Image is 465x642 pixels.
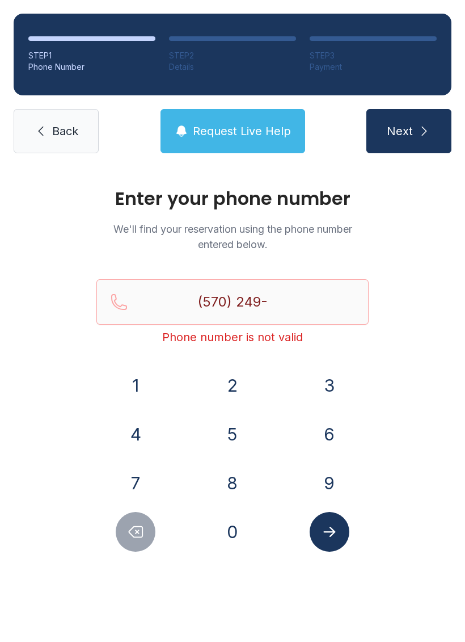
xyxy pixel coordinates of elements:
span: Next [387,123,413,139]
button: 8 [213,463,252,503]
div: Phone Number [28,61,155,73]
div: STEP 1 [28,50,155,61]
button: 6 [310,414,349,454]
h1: Enter your phone number [96,190,369,208]
button: 1 [116,366,155,405]
div: Payment [310,61,437,73]
span: Request Live Help [193,123,291,139]
p: We'll find your reservation using the phone number entered below. [96,221,369,252]
div: Phone number is not valid [96,329,369,345]
button: Delete number [116,512,155,552]
div: Details [169,61,296,73]
button: 7 [116,463,155,503]
button: 2 [213,366,252,405]
button: 5 [213,414,252,454]
button: 4 [116,414,155,454]
button: Submit lookup form [310,512,349,552]
span: Back [52,123,78,139]
button: 9 [310,463,349,503]
div: STEP 3 [310,50,437,61]
button: 3 [310,366,349,405]
input: Reservation phone number [96,279,369,325]
button: 0 [213,512,252,552]
div: STEP 2 [169,50,296,61]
